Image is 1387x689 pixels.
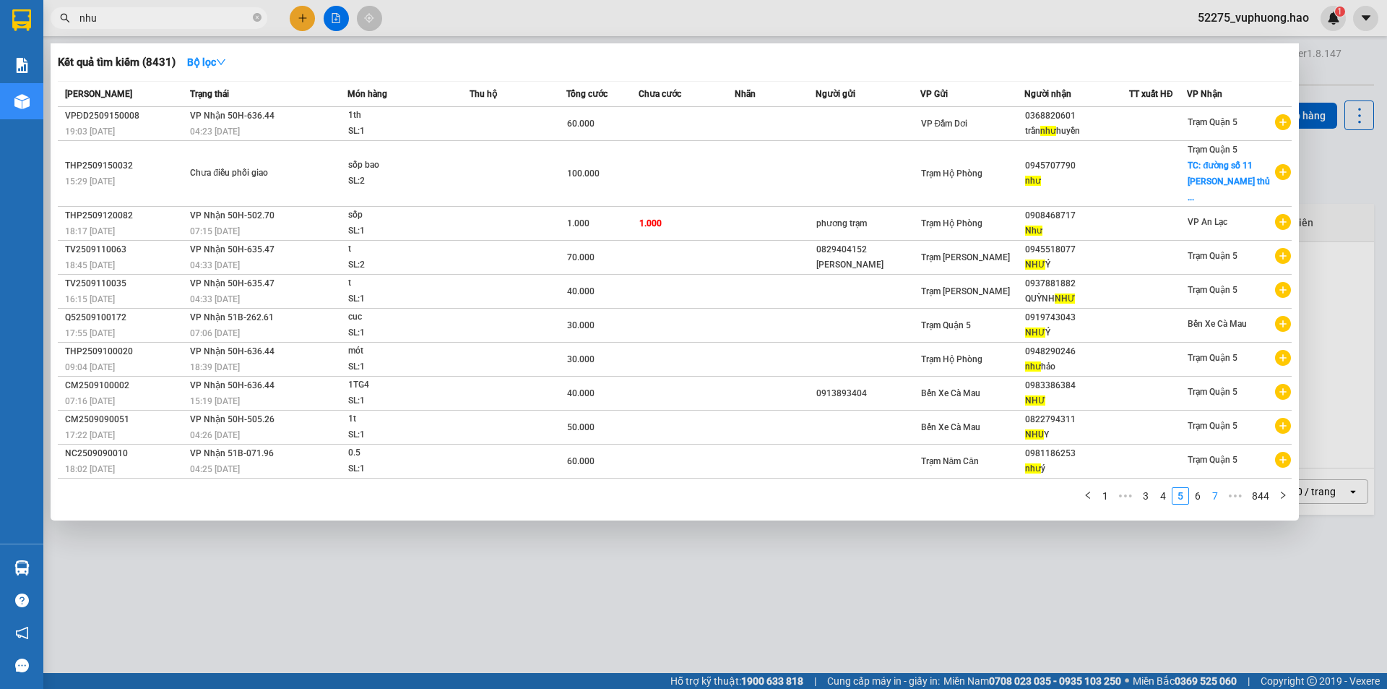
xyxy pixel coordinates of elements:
div: 0981186253 [1025,446,1128,461]
button: right [1274,487,1292,505]
span: Trạm Quận 5 [1188,455,1237,465]
span: 15:19 [DATE] [190,396,240,406]
span: question-circle [15,594,29,607]
span: Trạm Hộ Phòng [921,354,982,364]
span: 1.000 [567,218,589,228]
div: NC2509090010 [65,446,186,461]
span: Như [1025,226,1042,236]
span: Chưa cước [639,89,681,99]
span: như [1025,463,1041,474]
span: VP Nhận 50H-636.44 [190,346,275,356]
div: phương trạm [816,216,920,231]
div: ý [1025,461,1128,476]
span: VP Nhận 50H-505.26 [190,414,275,424]
span: search [60,13,70,23]
span: NHƯ [1055,294,1075,304]
a: 3 [1138,488,1154,504]
span: 17:55 [DATE] [65,328,115,338]
div: sốp bao [348,158,457,174]
span: 04:23 [DATE] [190,127,240,137]
span: Trạm Quận 5 [1188,421,1237,431]
span: plus-circle [1275,384,1291,400]
span: 04:25 [DATE] [190,464,240,474]
img: logo-vxr [12,9,31,31]
h3: Kết quả tìm kiếm ( 8431 ) [58,55,176,70]
span: ••• [1224,487,1247,505]
span: như [1025,176,1041,186]
span: như [1040,126,1056,136]
span: Thu hộ [470,89,497,99]
button: Bộ lọcdown [176,51,238,74]
div: 0.5 [348,445,457,461]
li: 4 [1154,487,1172,505]
a: 844 [1248,488,1274,504]
span: NHƯ [1025,260,1045,270]
span: 50.000 [567,422,595,432]
b: GỬI : VP [PERSON_NAME] [18,105,252,129]
div: hảo [1025,359,1128,375]
li: 7 [1206,487,1224,505]
span: 07:06 [DATE] [190,328,240,338]
div: SL: 1 [348,291,457,307]
span: [PERSON_NAME] [65,89,132,99]
span: VP Đầm Dơi [921,119,968,129]
span: 1.000 [639,218,662,228]
li: 6 [1189,487,1206,505]
img: warehouse-icon [14,560,30,575]
div: THP2509120082 [65,208,186,223]
span: 30.000 [567,354,595,364]
a: 6 [1190,488,1206,504]
span: plus-circle [1275,350,1291,366]
div: Ý [1025,325,1128,341]
div: trần huyền [1025,124,1128,139]
div: Q52509100172 [65,310,186,325]
span: 04:26 [DATE] [190,430,240,440]
span: 18:17 [DATE] [65,226,115,236]
div: 0945518077 [1025,242,1128,257]
span: 60.000 [567,119,595,129]
span: 07:15 [DATE] [190,226,240,236]
span: Trạm Quận 5 [1188,285,1237,295]
div: 0983386384 [1025,378,1128,393]
li: 3 [1137,487,1154,505]
div: SL: 2 [348,174,457,189]
span: 60.000 [567,456,595,466]
span: Nhãn [735,89,756,99]
span: Bến Xe Cà Mau [921,422,980,432]
span: plus-circle [1275,114,1291,130]
li: Previous 5 Pages [1114,487,1137,505]
span: VP Nhận 50H-635.47 [190,278,275,288]
span: TC: đường số 11 [PERSON_NAME] thủ ... [1188,161,1270,202]
span: 40.000 [567,388,595,398]
span: right [1279,491,1287,500]
div: CM2509090051 [65,412,186,427]
span: Người nhận [1024,89,1071,99]
div: Chưa điều phối giao [190,166,298,181]
div: 0948290246 [1025,344,1128,359]
div: Y [1025,427,1128,442]
div: Ý [1025,257,1128,273]
li: 5 [1172,487,1189,505]
div: SL: 1 [348,461,457,477]
span: 15:29 [DATE] [65,176,115,187]
a: 1 [1097,488,1113,504]
div: SL: 1 [348,223,457,239]
span: Trạm Hộ Phòng [921,218,982,228]
div: TV2509110035 [65,276,186,291]
span: Trạm Quận 5 [1188,387,1237,397]
span: 18:45 [DATE] [65,260,115,270]
div: QUỲNH [1025,291,1128,307]
span: VP Nhận 50H-502.70 [190,210,275,221]
li: Previous Page [1079,487,1097,505]
span: VP Nhận 51B-262.61 [190,312,274,322]
span: 40.000 [567,286,595,296]
div: 0919743043 [1025,310,1128,325]
div: SL: 1 [348,393,457,409]
span: notification [15,626,29,640]
span: VP Nhận 51B-071.96 [190,448,274,458]
span: 100.000 [567,168,600,179]
input: Tìm tên, số ĐT hoặc mã đơn [79,10,250,26]
span: close-circle [253,13,262,22]
button: left [1079,487,1097,505]
a: 5 [1172,488,1188,504]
